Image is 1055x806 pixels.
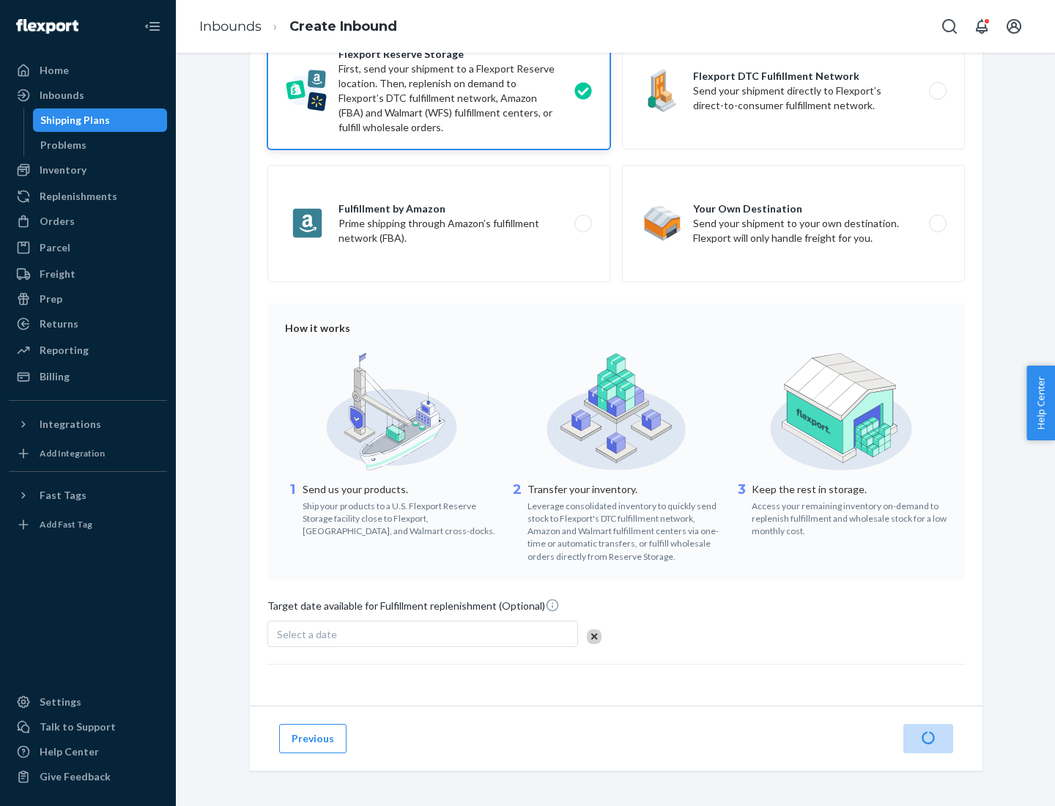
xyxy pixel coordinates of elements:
[9,84,167,107] a: Inbounds
[40,88,84,103] div: Inbounds
[935,12,964,41] button: Open Search Box
[277,628,337,640] span: Select a date
[138,12,167,41] button: Close Navigation
[40,518,92,530] div: Add Fast Tag
[40,317,78,331] div: Returns
[9,312,167,336] a: Returns
[9,59,167,82] a: Home
[9,236,167,259] a: Parcel
[903,724,953,753] button: Next
[40,138,86,152] div: Problems
[40,417,101,432] div: Integrations
[303,482,498,497] p: Send us your products.
[9,513,167,536] a: Add Fast Tag
[967,12,996,41] button: Open notifications
[279,724,347,753] button: Previous
[40,488,86,503] div: Fast Tags
[285,321,947,336] div: How it works
[33,133,168,157] a: Problems
[40,240,70,255] div: Parcel
[9,484,167,507] button: Fast Tags
[40,695,81,709] div: Settings
[33,108,168,132] a: Shipping Plans
[40,267,75,281] div: Freight
[9,339,167,362] a: Reporting
[303,497,498,537] div: Ship your products to a U.S. Flexport Reserve Storage facility close to Flexport, [GEOGRAPHIC_DAT...
[527,497,723,563] div: Leverage consolidated inventory to quickly send stock to Flexport's DTC fulfillment network, Amaz...
[40,214,75,229] div: Orders
[40,343,89,358] div: Reporting
[40,720,116,734] div: Talk to Support
[40,189,117,204] div: Replenishments
[40,369,70,384] div: Billing
[9,765,167,788] button: Give Feedback
[289,18,397,34] a: Create Inbound
[9,740,167,764] a: Help Center
[734,481,749,537] div: 3
[40,744,99,759] div: Help Center
[9,365,167,388] a: Billing
[9,262,167,286] a: Freight
[199,18,262,34] a: Inbounds
[9,185,167,208] a: Replenishments
[9,442,167,465] a: Add Integration
[16,19,78,34] img: Flexport logo
[188,5,409,48] ol: breadcrumbs
[510,481,525,563] div: 2
[9,210,167,233] a: Orders
[40,163,86,177] div: Inventory
[40,769,111,784] div: Give Feedback
[999,12,1029,41] button: Open account menu
[40,292,62,306] div: Prep
[9,413,167,436] button: Integrations
[9,715,167,739] a: Talk to Support
[1026,366,1055,440] button: Help Center
[9,158,167,182] a: Inventory
[752,497,947,537] div: Access your remaining inventory on-demand to replenish fulfillment and wholesale stock for a low ...
[267,598,560,619] span: Target date available for Fulfillment replenishment (Optional)
[9,287,167,311] a: Prep
[40,447,105,459] div: Add Integration
[752,482,947,497] p: Keep the rest in storage.
[285,481,300,537] div: 1
[527,482,723,497] p: Transfer your inventory.
[40,113,110,127] div: Shipping Plans
[9,690,167,714] a: Settings
[40,63,69,78] div: Home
